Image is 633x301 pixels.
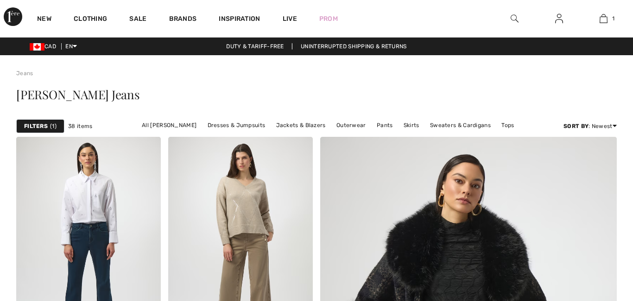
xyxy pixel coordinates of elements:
[37,15,51,25] a: New
[425,119,495,131] a: Sweaters & Cardigans
[555,13,563,24] img: My Info
[272,119,330,131] a: Jackets & Blazers
[65,43,77,50] span: EN
[50,122,57,130] span: 1
[30,43,44,51] img: Canadian Dollar
[283,14,297,24] a: Live
[563,122,617,130] div: : Newest
[219,15,260,25] span: Inspiration
[497,119,519,131] a: Tops
[24,122,48,130] strong: Filters
[600,13,608,24] img: My Bag
[548,13,570,25] a: Sign In
[399,119,424,131] a: Skirts
[129,15,146,25] a: Sale
[563,123,589,129] strong: Sort By
[16,86,140,102] span: [PERSON_NAME] Jeans
[319,14,338,24] a: Prom
[137,119,201,131] a: All [PERSON_NAME]
[332,119,371,131] a: Outerwear
[582,13,625,24] a: 1
[30,43,60,50] span: CAD
[169,15,197,25] a: Brands
[74,15,107,25] a: Clothing
[68,122,92,130] span: 38 items
[372,119,398,131] a: Pants
[612,14,614,23] span: 1
[4,7,22,26] img: 1ère Avenue
[16,70,33,77] a: Jeans
[203,119,270,131] a: Dresses & Jumpsuits
[511,13,519,24] img: search the website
